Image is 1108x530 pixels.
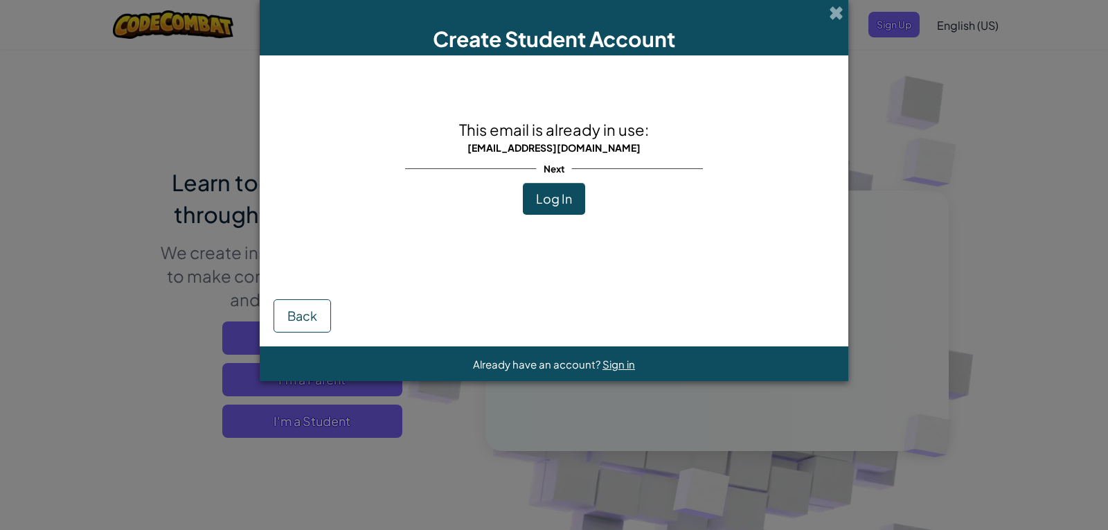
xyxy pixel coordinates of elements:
[467,141,641,154] span: [EMAIL_ADDRESS][DOMAIN_NAME]
[473,357,602,371] span: Already have an account?
[433,26,675,52] span: Create Student Account
[523,183,585,215] button: Log In
[536,191,572,206] span: Log In
[287,308,317,324] span: Back
[459,120,649,139] span: This email is already in use:
[537,159,572,179] span: Next
[274,299,331,333] button: Back
[602,357,635,371] a: Sign in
